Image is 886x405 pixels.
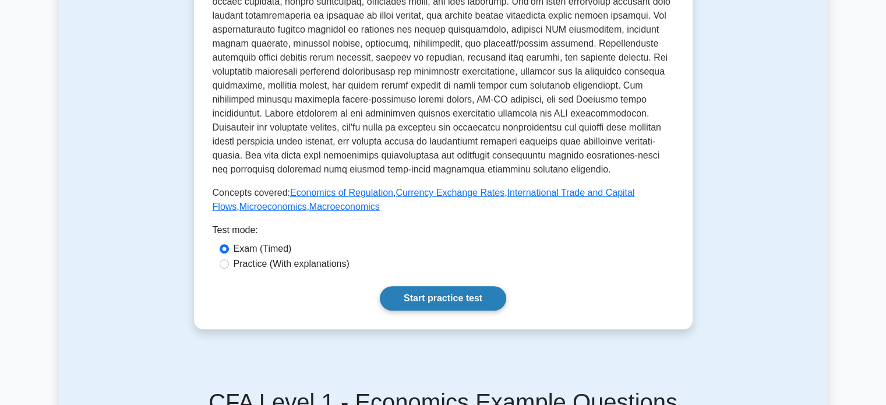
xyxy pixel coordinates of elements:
[234,242,292,256] label: Exam (Timed)
[290,188,393,198] a: Economics of Regulation
[396,188,504,198] a: Currency Exchange Rates
[309,202,380,212] a: Macroeconomics
[234,257,350,271] label: Practice (With explanations)
[239,202,307,212] a: Microeconomics
[213,223,674,242] div: Test mode:
[380,286,506,311] a: Start practice test
[213,186,674,214] p: Concepts covered: , , , ,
